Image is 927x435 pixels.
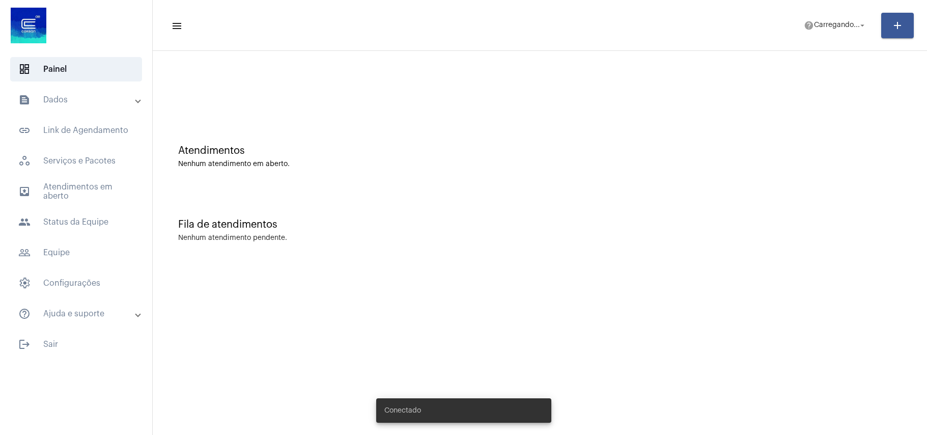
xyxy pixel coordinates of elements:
[798,15,873,36] button: Carregando...
[18,124,31,137] mat-icon: sidenav icon
[6,88,152,112] mat-expansion-panel-header: sidenav iconDados
[178,219,902,230] div: Fila de atendimentos
[18,63,31,75] span: sidenav icon
[10,118,142,143] span: Link de Agendamento
[18,308,31,320] mat-icon: sidenav icon
[178,145,902,156] div: Atendimentos
[18,216,31,228] mat-icon: sidenav icon
[804,20,814,31] mat-icon: help
[6,302,152,326] mat-expansion-panel-header: sidenav iconAjuda e suporte
[10,240,142,265] span: Equipe
[18,277,31,289] span: sidenav icon
[18,94,31,106] mat-icon: sidenav icon
[178,234,287,242] div: Nenhum atendimento pendente.
[10,57,142,81] span: Painel
[18,185,31,198] mat-icon: sidenav icon
[10,149,142,173] span: Serviços e Pacotes
[18,338,31,350] mat-icon: sidenav icon
[178,160,902,168] div: Nenhum atendimento em aberto.
[18,155,31,167] span: sidenav icon
[18,308,136,320] mat-panel-title: Ajuda e suporte
[891,19,904,32] mat-icon: add
[10,332,142,357] span: Sair
[18,94,136,106] mat-panel-title: Dados
[171,20,181,32] mat-icon: sidenav icon
[384,405,421,416] span: Conectado
[10,210,142,234] span: Status da Equipe
[10,271,142,295] span: Configurações
[18,247,31,259] mat-icon: sidenav icon
[10,179,142,204] span: Atendimentos em aberto
[8,5,49,46] img: d4669ae0-8c07-2337-4f67-34b0df7f5ae4.jpeg
[814,22,860,29] span: Carregando...
[858,21,867,30] mat-icon: arrow_drop_down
